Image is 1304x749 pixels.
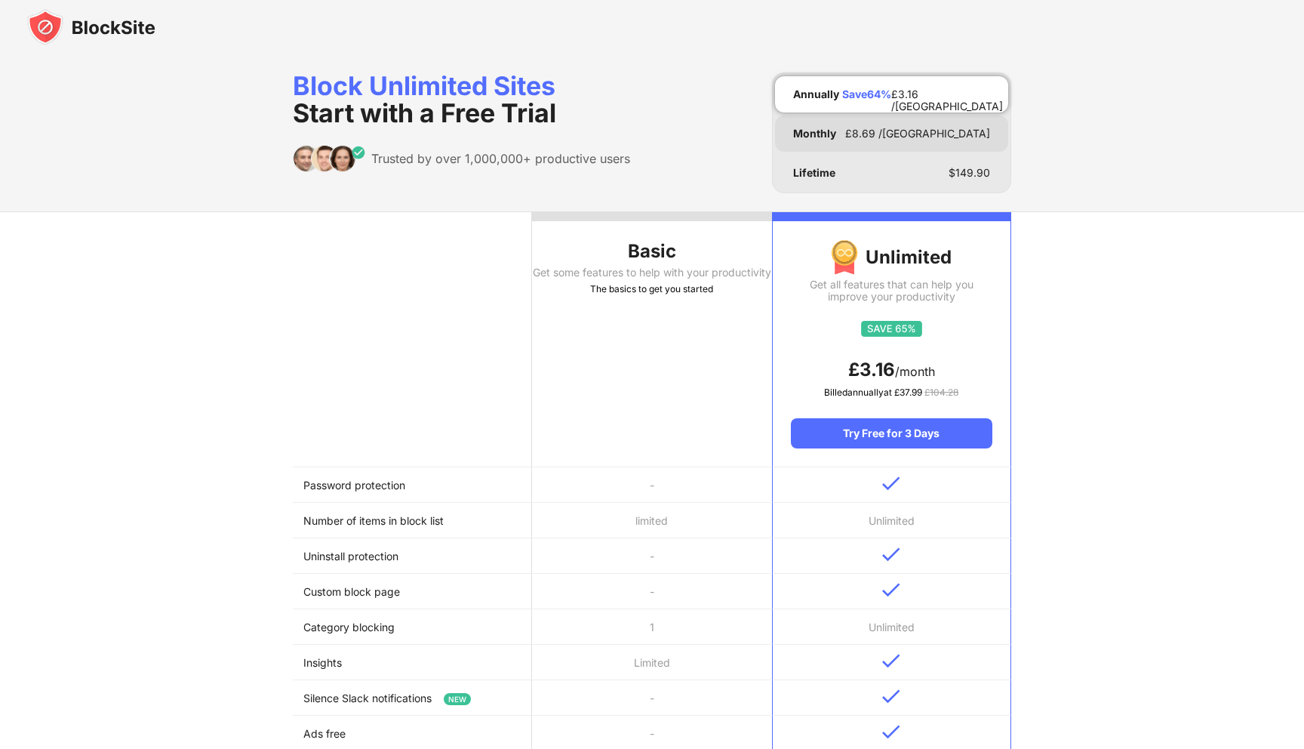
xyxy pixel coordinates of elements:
[882,547,900,562] img: v-blue.svg
[793,167,835,179] div: Lifetime
[882,725,900,739] img: v-blue.svg
[882,476,900,491] img: v-blue.svg
[371,151,630,166] div: Trusted by over 1,000,000+ productive users
[891,88,1003,100] div: £ 3.16 /[GEOGRAPHIC_DATA]
[831,239,858,276] img: img-premium-medal
[532,538,771,574] td: -
[791,385,992,400] div: Billed annually at £ 37.99
[791,358,992,382] div: /month
[532,282,771,297] div: The basics to get you started
[532,574,771,609] td: -
[793,128,836,140] div: Monthly
[293,97,556,128] span: Start with a Free Trial
[882,583,900,597] img: v-blue.svg
[293,574,532,609] td: Custom block page
[772,503,1011,538] td: Unlimited
[293,467,532,503] td: Password protection
[444,693,471,705] span: NEW
[532,467,771,503] td: -
[532,267,771,279] div: Get some features to help with your productivity
[532,609,771,645] td: 1
[791,418,992,448] div: Try Free for 3 Days
[772,609,1011,645] td: Unlimited
[532,239,771,264] div: Basic
[842,88,891,100] div: Save 64 %
[293,503,532,538] td: Number of items in block list
[532,645,771,680] td: Limited
[293,680,532,716] td: Silence Slack notifications
[27,9,155,45] img: blocksite-icon-black.svg
[293,538,532,574] td: Uninstall protection
[861,321,922,337] img: save65.svg
[848,359,895,381] span: £ 3.16
[949,167,990,179] div: $ 149.90
[293,609,532,645] td: Category blocking
[845,128,990,140] div: £ 8.69 /[GEOGRAPHIC_DATA]
[791,239,992,276] div: Unlimited
[532,503,771,538] td: limited
[532,680,771,716] td: -
[293,72,630,127] div: Block Unlimited Sites
[793,88,839,100] div: Annually
[791,279,992,303] div: Get all features that can help you improve your productivity
[924,387,958,398] span: £ 104.28
[882,654,900,668] img: v-blue.svg
[293,145,366,172] img: trusted-by.svg
[293,645,532,680] td: Insights
[882,689,900,704] img: v-blue.svg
